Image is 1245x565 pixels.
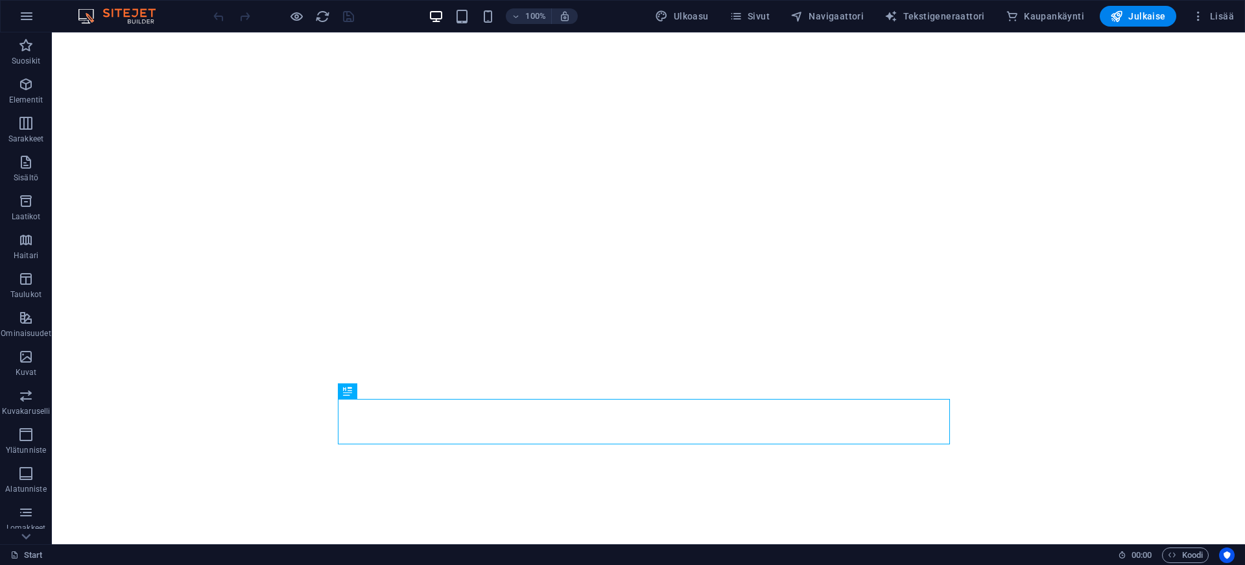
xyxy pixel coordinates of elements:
[289,8,304,24] button: Napsauta tästä poistuaksesi esikatselutilasta ja jatkaaksesi muokkaamista
[525,8,546,24] h6: 100%
[12,211,41,222] p: Laatikot
[1100,6,1176,27] button: Julkaise
[14,250,38,261] p: Haitari
[1168,547,1203,563] span: Koodi
[6,445,46,455] p: Ylätunniste
[879,6,990,27] button: Tekstigeneraattori
[314,8,330,24] button: reload
[6,523,45,533] p: Lomakkeet
[1141,550,1143,560] span: :
[14,173,38,183] p: Sisältö
[650,6,713,27] div: Ulkoasu (Ctrl+Alt+Y)
[1187,6,1239,27] button: Lisää
[1132,547,1152,563] span: 00 00
[1219,547,1235,563] button: Usercentrics
[1192,10,1234,23] span: Lisää
[315,9,330,24] i: Lataa sivu uudelleen
[1162,547,1209,563] button: Koodi
[16,367,37,378] p: Kuvat
[729,10,770,23] span: Sivut
[9,95,43,105] p: Elementit
[790,10,864,23] span: Navigaattori
[1001,6,1089,27] button: Kaupankäynti
[1118,547,1152,563] h6: Istunnon aika
[2,406,50,416] p: Kuvakaruselli
[884,10,985,23] span: Tekstigeneraattori
[1110,10,1166,23] span: Julkaise
[559,10,571,22] i: Koon muuttuessa säädä zoomaustaso automaattisesti sopimaan valittuun laitteeseen.
[12,56,40,66] p: Suosikit
[8,134,43,144] p: Sarakkeet
[506,8,552,24] button: 100%
[10,547,43,563] a: Napsauta peruuttaaksesi valinnan. Kaksoisnapsauta avataksesi Sivut
[1006,10,1084,23] span: Kaupankäynti
[5,484,46,494] p: Alatunniste
[1,328,51,339] p: Ominaisuudet
[785,6,869,27] button: Navigaattori
[650,6,713,27] button: Ulkoasu
[655,10,708,23] span: Ulkoasu
[724,6,775,27] button: Sivut
[10,289,41,300] p: Taulukot
[75,8,172,24] img: Editor Logo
